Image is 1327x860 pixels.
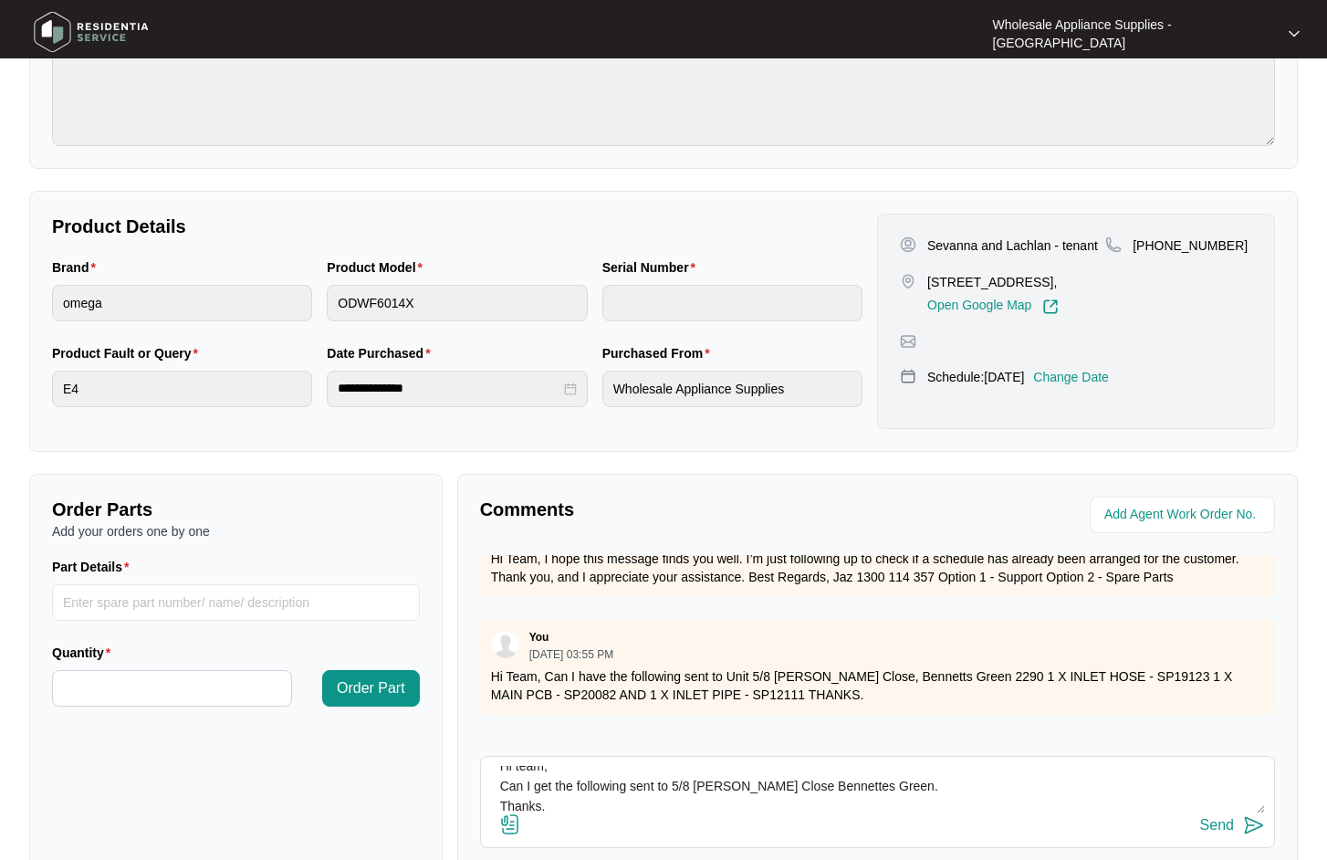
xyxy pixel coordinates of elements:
[492,631,519,658] img: user.svg
[602,258,703,277] label: Serial Number
[1243,814,1265,836] img: send-icon.svg
[602,344,717,362] label: Purchased From
[900,333,916,350] img: map-pin
[927,273,1059,291] p: [STREET_ADDRESS],
[900,273,916,289] img: map-pin
[490,766,1265,813] textarea: Hi team, Can I get the following sent to 5/8 [PERSON_NAME] Close Bennettes Green. Thanks.
[1133,236,1248,255] p: [PHONE_NUMBER]
[491,667,1264,704] p: Hi Team, Can I have the following sent to Unit 5/8 [PERSON_NAME] Close, Bennetts Green 2290 1 X I...
[327,344,437,362] label: Date Purchased
[927,368,1024,386] p: Schedule: [DATE]
[52,214,862,239] p: Product Details
[52,497,420,522] p: Order Parts
[1105,236,1122,253] img: map-pin
[52,371,312,407] input: Product Fault or Query
[1042,299,1059,315] img: Link-External
[52,522,420,540] p: Add your orders one by one
[1200,817,1234,834] div: Send
[327,285,587,321] input: Product Model
[1289,29,1300,38] img: dropdown arrow
[52,558,137,576] label: Part Details
[529,630,549,645] p: You
[52,584,420,621] input: Part Details
[480,497,865,522] p: Comments
[322,670,420,707] button: Order Part
[529,649,613,660] p: [DATE] 03:55 PM
[52,285,312,321] input: Brand
[993,16,1273,52] p: Wholesale Appliance Supplies - [GEOGRAPHIC_DATA]
[52,23,1275,146] textarea: Fault: light is flashing, and the dishwasher is not working.
[900,368,916,384] img: map-pin
[1200,813,1265,838] button: Send
[27,5,155,59] img: residentia service logo
[52,258,103,277] label: Brand
[927,236,1098,255] p: Sevanna and Lachlan - tenant
[337,677,405,699] span: Order Part
[602,371,862,407] input: Purchased From
[52,644,118,662] label: Quantity
[602,285,862,321] input: Serial Number
[900,236,916,253] img: user-pin
[52,344,205,362] label: Product Fault or Query
[491,550,1264,586] p: Hi Team, I hope this message finds you well. I’m just following up to check if a schedule has alr...
[53,671,291,706] input: Quantity
[499,813,521,835] img: file-attachment-doc.svg
[338,379,559,398] input: Date Purchased
[927,299,1059,315] a: Open Google Map
[1104,504,1264,526] input: Add Agent Work Order No.
[327,258,430,277] label: Product Model
[1033,368,1109,386] p: Change Date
